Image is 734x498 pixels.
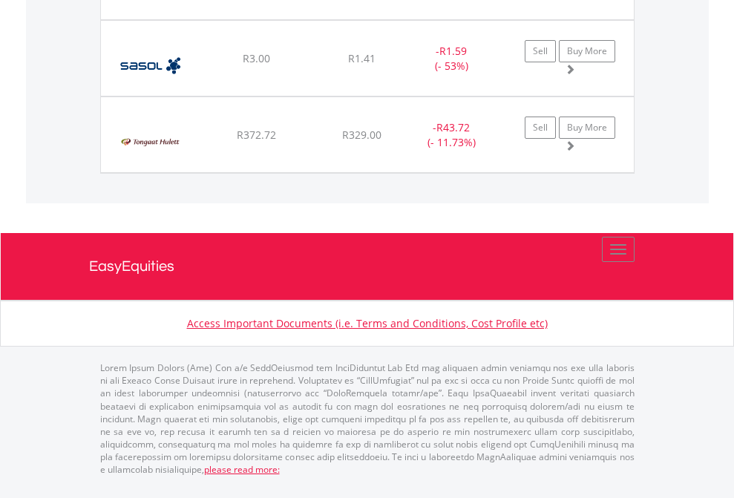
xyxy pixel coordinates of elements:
[108,116,192,168] img: EQU.ZA.TON.png
[439,44,467,58] span: R1.59
[108,39,192,92] img: EQU.ZA.SOL.png
[243,51,270,65] span: R3.00
[100,361,635,476] p: Lorem Ipsum Dolors (Ame) Con a/e SeddOeiusmod tem InciDiduntut Lab Etd mag aliquaen admin veniamq...
[525,117,556,139] a: Sell
[436,120,470,134] span: R43.72
[237,128,276,142] span: R372.72
[187,316,548,330] a: Access Important Documents (i.e. Terms and Conditions, Cost Profile etc)
[204,463,280,476] a: please read more:
[348,51,376,65] span: R1.41
[525,40,556,62] a: Sell
[559,117,615,139] a: Buy More
[559,40,615,62] a: Buy More
[405,120,498,150] div: - (- 11.73%)
[405,44,498,73] div: - (- 53%)
[342,128,381,142] span: R329.00
[89,233,646,300] a: EasyEquities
